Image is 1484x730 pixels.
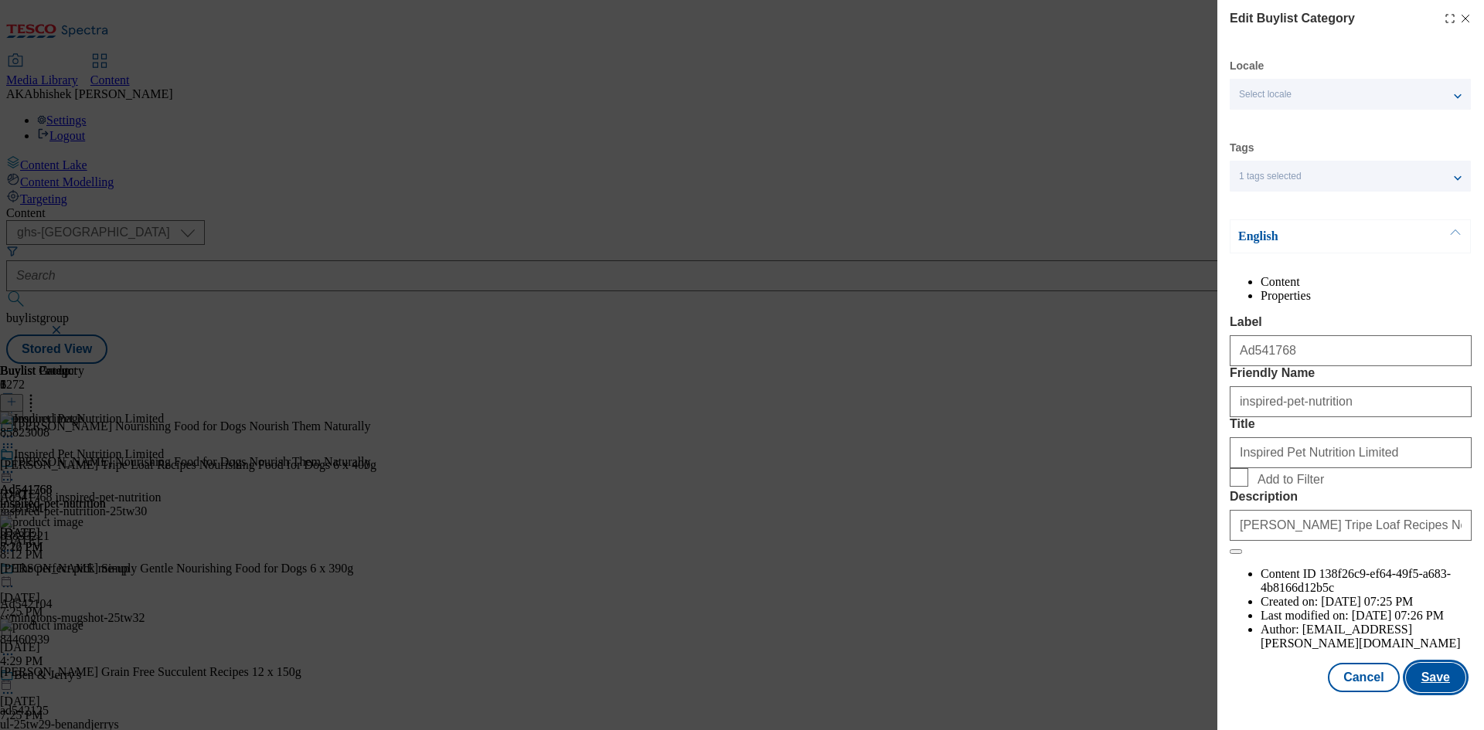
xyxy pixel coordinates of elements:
span: [DATE] 07:25 PM [1321,595,1413,608]
span: [EMAIL_ADDRESS][PERSON_NAME][DOMAIN_NAME] [1261,623,1461,650]
span: Select locale [1239,89,1292,100]
button: 1 tags selected [1230,161,1471,192]
input: Enter Friendly Name [1230,386,1472,417]
li: Last modified on: [1261,609,1472,623]
li: Author: [1261,623,1472,650]
label: Label [1230,315,1472,329]
span: 138f26c9-ef64-49f5-a683-4b8166d12b5c [1261,567,1451,594]
input: Enter Title [1230,437,1472,468]
li: Properties [1261,289,1472,303]
span: [DATE] 07:26 PM [1352,609,1444,622]
button: Cancel [1328,663,1399,692]
input: Enter Description [1230,510,1472,541]
span: 1 tags selected [1239,171,1302,182]
button: Select locale [1230,79,1471,110]
button: Save [1406,663,1465,692]
li: Created on: [1261,595,1472,609]
label: Title [1230,417,1472,431]
label: Locale [1230,62,1264,70]
input: Enter Label [1230,335,1472,366]
p: English [1238,229,1401,244]
label: Tags [1230,144,1254,152]
li: Content ID [1261,567,1472,595]
li: Content [1261,275,1472,289]
span: Add to Filter [1258,473,1324,487]
label: Description [1230,490,1472,504]
label: Friendly Name [1230,366,1472,380]
h4: Edit Buylist Category [1230,9,1355,28]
